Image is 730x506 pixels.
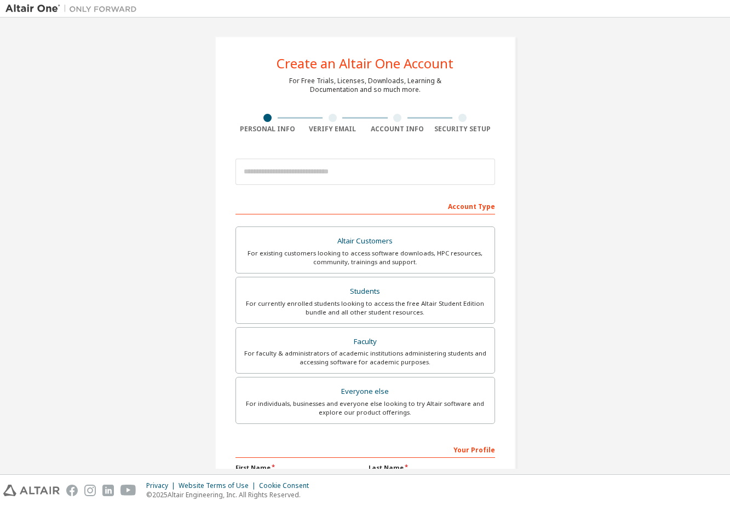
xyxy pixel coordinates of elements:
[243,299,488,317] div: For currently enrolled students looking to access the free Altair Student Edition bundle and all ...
[277,57,453,70] div: Create an Altair One Account
[300,125,365,133] div: Verify Email
[243,349,488,367] div: For faculty & administrators of academic institutions administering students and accessing softwa...
[146,481,179,490] div: Privacy
[179,481,259,490] div: Website Terms of Use
[289,77,441,94] div: For Free Trials, Licenses, Downloads, Learning & Documentation and so much more.
[5,3,142,14] img: Altair One
[243,284,488,299] div: Students
[235,463,362,472] label: First Name
[243,234,488,249] div: Altair Customers
[66,485,78,496] img: facebook.svg
[243,334,488,350] div: Faculty
[243,384,488,399] div: Everyone else
[235,125,301,133] div: Personal Info
[243,249,488,266] div: For existing customers looking to access software downloads, HPC resources, community, trainings ...
[430,125,495,133] div: Security Setup
[365,125,430,133] div: Account Info
[84,485,96,496] img: instagram.svg
[120,485,136,496] img: youtube.svg
[235,197,495,214] div: Account Type
[146,490,315,499] p: © 2025 Altair Engineering, Inc. All Rights Reserved.
[259,481,315,490] div: Cookie Consent
[369,463,495,472] label: Last Name
[243,399,488,417] div: For individuals, businesses and everyone else looking to try Altair software and explore our prod...
[102,485,114,496] img: linkedin.svg
[235,440,495,458] div: Your Profile
[3,485,60,496] img: altair_logo.svg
